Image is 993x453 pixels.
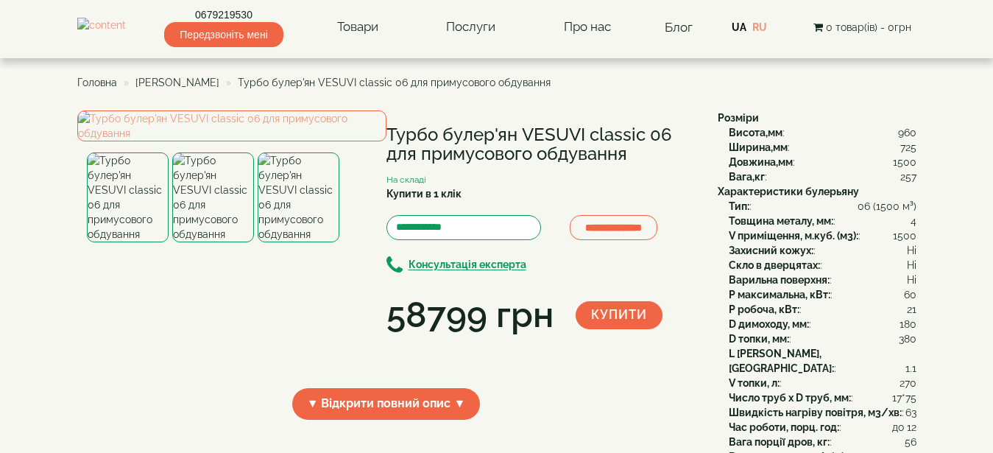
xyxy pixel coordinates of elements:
[900,140,916,155] span: 725
[905,405,916,420] span: 63
[386,125,696,164] h1: Турбо булер'ян VESUVI classic 06 для примусового обдування
[87,152,169,242] img: Турбо булер'ян VESUVI classic 06 для примусового обдування
[386,290,554,340] div: 58799 грн
[164,7,283,22] a: 0679219530
[729,376,916,390] div: :
[729,436,830,448] b: Вага порції дров, кг:
[729,155,916,169] div: :
[729,125,916,140] div: :
[77,110,386,141] img: Турбо булер'ян VESUVI classic 06 для примусового обдування
[164,22,283,47] span: Передзвоніть мені
[729,302,916,317] div: :
[892,390,916,405] span: 17*75
[907,258,916,273] span: Ні
[729,199,916,214] div: :
[238,77,551,88] span: Турбо булер'ян VESUVI classic 06 для примусового обдування
[858,199,916,214] span: 06 (1500 м³)
[729,289,830,301] b: P максимальна, кВт:
[576,301,662,329] button: Купити
[809,19,916,35] button: 0 товар(ів) - 0грн
[893,155,916,169] span: 1500
[729,259,820,271] b: Скло в дверцятах:
[729,243,916,258] div: :
[172,152,254,242] img: Турбо булер'ян VESUVI classic 06 для примусового обдування
[431,10,510,44] a: Послуги
[258,152,339,242] img: Турбо булер'ян VESUVI classic 06 для примусового обдування
[292,388,481,420] span: ▼ Відкрити повний опис ▼
[826,21,911,33] span: 0 товар(ів) - 0грн
[729,348,834,374] b: L [PERSON_NAME], [GEOGRAPHIC_DATA]:
[729,274,830,286] b: Варильна поверхня:
[729,333,789,345] b: D топки, мм:
[386,175,426,185] small: На складі
[905,435,916,449] span: 56
[892,420,916,435] span: до 12
[729,215,833,227] b: Товщина металу, мм:
[729,407,902,418] b: Швидкість нагріву повітря, м3/хв:
[135,77,219,88] a: [PERSON_NAME]
[907,273,916,287] span: Ні
[729,169,916,184] div: :
[729,228,916,243] div: :
[322,10,393,44] a: Товари
[899,331,916,346] span: 380
[729,156,793,168] b: Довжина,мм
[386,186,462,201] label: Купити в 1 клік
[729,435,916,449] div: :
[549,10,626,44] a: Про нас
[729,141,788,153] b: Ширина,мм
[718,112,759,124] b: Розміри
[907,243,916,258] span: Ні
[752,21,767,33] a: RU
[729,200,749,212] b: Тип:
[900,376,916,390] span: 270
[729,258,916,273] div: :
[729,273,916,287] div: :
[77,18,126,36] img: content
[729,140,916,155] div: :
[409,259,526,271] b: Консультація експерта
[729,171,765,183] b: Вага,кг
[729,317,916,331] div: :
[729,287,916,302] div: :
[911,214,916,228] span: 4
[729,405,916,420] div: :
[898,125,916,140] span: 960
[729,214,916,228] div: :
[729,421,839,433] b: Час роботи, порц. год:
[893,228,916,243] span: 1500
[729,127,782,138] b: Висота,мм
[904,287,916,302] span: 60
[729,230,858,242] b: V приміщення, м.куб. (м3):
[905,361,916,376] span: 1.1
[729,420,916,435] div: :
[900,317,916,331] span: 180
[729,346,916,376] div: :
[665,20,693,35] a: Блог
[729,331,916,346] div: :
[729,303,799,315] b: P робоча, кВт:
[907,302,916,317] span: 21
[718,186,859,197] b: Характеристики булерьяну
[729,245,813,256] b: Захисний кожух:
[729,392,851,404] b: Число труб x D труб, мм:
[77,77,117,88] a: Головна
[729,318,809,330] b: D димоходу, мм:
[900,169,916,184] span: 257
[729,377,780,389] b: V топки, л:
[732,21,746,33] a: UA
[729,390,916,405] div: :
